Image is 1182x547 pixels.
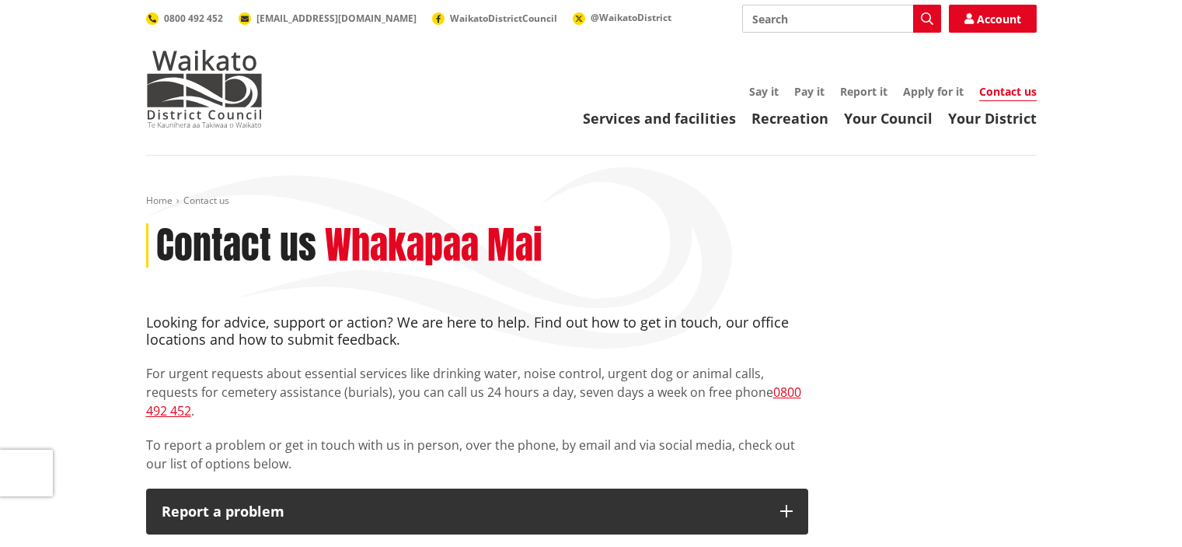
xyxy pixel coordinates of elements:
[844,109,933,128] a: Your Council
[583,109,736,128] a: Services and facilities
[146,384,801,419] a: 0800 492 452
[325,223,542,268] h2: Whakapaa Mai
[146,314,808,348] h4: Looking for advice, support or action? We are here to help. Find out how to get in touch, our off...
[146,50,263,128] img: Waikato District Council - Te Kaunihera aa Takiwaa o Waikato
[573,11,671,24] a: @WaikatoDistrict
[840,84,887,99] a: Report it
[239,12,417,25] a: [EMAIL_ADDRESS][DOMAIN_NAME]
[949,5,1037,33] a: Account
[162,504,765,520] p: Report a problem
[146,195,1037,208] nav: breadcrumb
[450,12,557,25] span: WaikatoDistrictCouncil
[742,5,941,33] input: Search input
[256,12,417,25] span: [EMAIL_ADDRESS][DOMAIN_NAME]
[751,109,828,128] a: Recreation
[146,194,173,207] a: Home
[146,364,808,420] p: For urgent requests about essential services like drinking water, noise control, urgent dog or an...
[794,84,825,99] a: Pay it
[432,12,557,25] a: WaikatoDistrictCouncil
[183,194,229,207] span: Contact us
[948,109,1037,128] a: Your District
[146,436,808,473] p: To report a problem or get in touch with us in person, over the phone, by email and via social me...
[903,84,964,99] a: Apply for it
[591,11,671,24] span: @WaikatoDistrict
[164,12,223,25] span: 0800 492 452
[749,84,779,99] a: Say it
[146,489,808,535] button: Report a problem
[979,84,1037,101] a: Contact us
[146,12,223,25] a: 0800 492 452
[156,223,316,268] h1: Contact us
